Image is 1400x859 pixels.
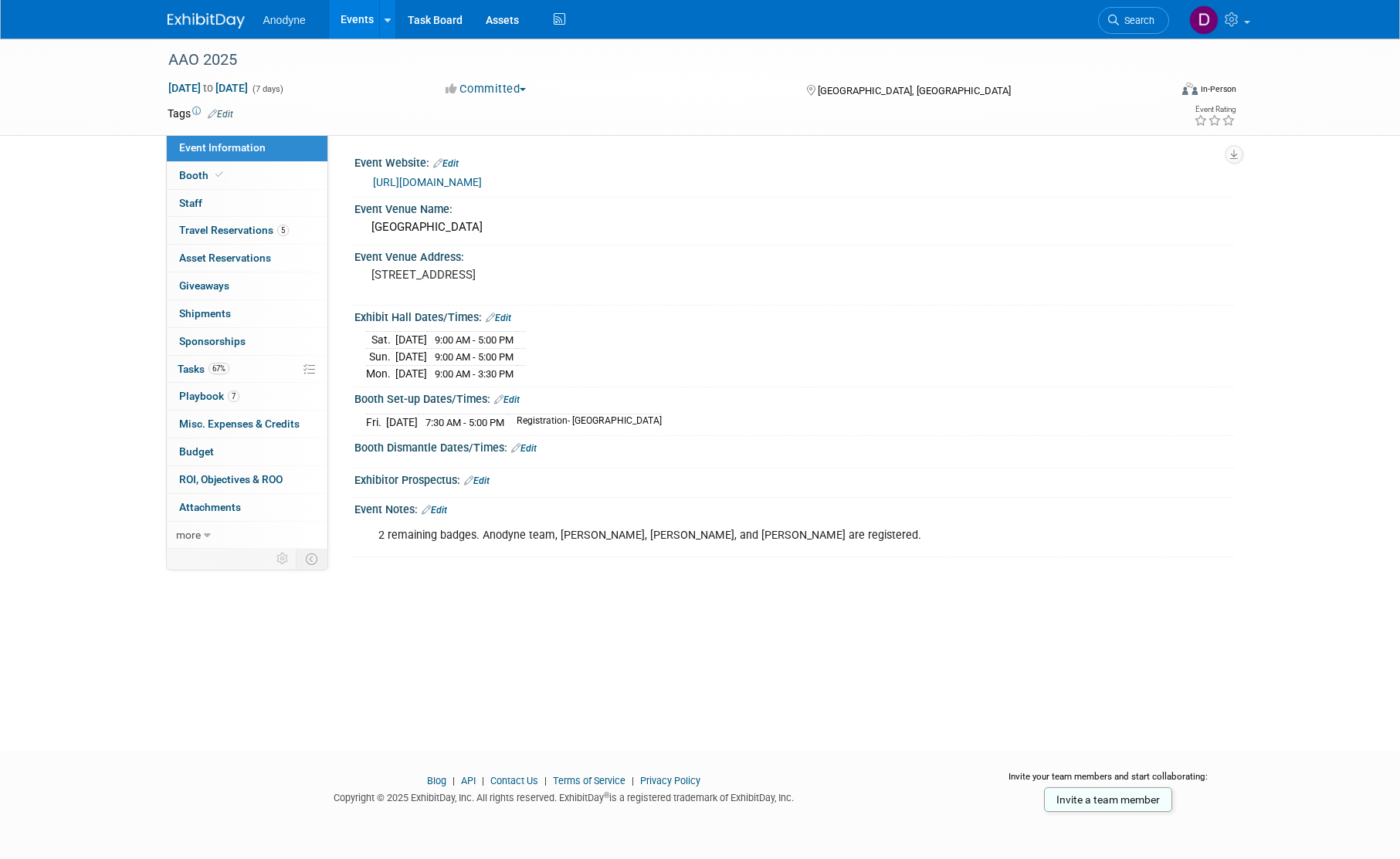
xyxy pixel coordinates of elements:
[354,198,1233,217] div: Event Venue Name:
[449,775,459,786] span: |
[179,445,214,458] span: Budget
[263,14,306,26] span: Anodyne
[354,498,1233,518] div: Event Notes:
[179,279,229,292] span: Giveaways
[179,390,239,402] span: Playbook
[541,775,551,786] span: |
[269,549,297,569] td: Personalize Event Tab Strip
[168,106,233,121] td: Tags
[507,414,662,430] td: Registration- [GEOGRAPHIC_DATA]
[167,134,327,161] a: Event Information
[386,414,418,430] td: [DATE]
[179,252,271,264] span: Asset Reservations
[168,13,245,29] img: ExhibitDay
[395,365,427,381] td: [DATE]
[433,158,459,169] a: Edit
[984,770,1233,793] div: Invite your team members and start collaborating:
[604,791,609,800] sup: ®
[179,224,289,236] span: Travel Reservations
[354,151,1233,171] div: Event Website:
[167,272,327,299] a: Giveaways
[1098,7,1169,34] a: Search
[464,475,490,486] a: Edit
[553,775,625,786] a: Terms of Service
[628,775,638,786] span: |
[494,394,520,405] a: Edit
[478,775,488,786] span: |
[371,268,703,282] pre: [STREET_ADDRESS]
[366,349,395,366] td: Sun.
[163,46,1146,74] div: AAO 2025
[427,775,446,786] a: Blog
[167,411,327,438] a: Misc. Expenses & Credits
[251,84,283,94] span: (7 days)
[422,505,447,516] a: Edit
[1119,15,1154,26] span: Search
[435,351,514,363] span: 9:00 AM - 5:00 PM
[179,501,241,513] span: Attachments
[208,109,233,120] a: Edit
[461,775,476,786] a: API
[215,171,223,179] i: Booth reservation complete
[366,215,1222,239] div: [GEOGRAPHIC_DATA]
[1182,83,1198,95] img: Format-Inperson.png
[179,197,202,209] span: Staff
[373,176,482,188] a: [URL][DOMAIN_NAME]
[168,81,249,95] span: [DATE] [DATE]
[640,775,700,786] a: Privacy Policy
[277,225,289,236] span: 5
[179,169,226,181] span: Booth
[366,414,386,430] td: Fri.
[354,245,1233,265] div: Event Venue Address:
[490,775,538,786] a: Contact Us
[208,363,229,374] span: 67%
[435,368,514,380] span: 9:00 AM - 3:30 PM
[395,349,427,366] td: [DATE]
[167,162,327,189] a: Booth
[511,443,537,454] a: Edit
[179,418,300,430] span: Misc. Expenses & Credits
[440,81,532,97] button: Committed
[168,787,961,805] div: Copyright © 2025 ExhibitDay, Inc. All rights reserved. ExhibitDay is a registered trademark of Ex...
[179,307,231,320] span: Shipments
[1200,83,1236,95] div: In-Person
[1078,80,1237,103] div: Event Format
[296,549,327,569] td: Toggle Event Tabs
[167,522,327,549] a: more
[167,383,327,410] a: Playbook7
[425,417,504,428] span: 7:30 AM - 5:00 PM
[179,473,283,485] span: ROI, Objectives & ROO
[167,328,327,355] a: Sponsorships
[435,334,514,346] span: 9:00 AM - 5:00 PM
[179,335,246,347] span: Sponsorships
[366,365,395,381] td: Mon.
[354,387,1233,408] div: Booth Set-up Dates/Times:
[486,313,511,323] a: Edit
[395,332,427,349] td: [DATE]
[354,436,1233,456] div: Booth Dismantle Dates/Times:
[228,391,239,402] span: 7
[368,520,1063,551] div: 2 remaining badges. Anodyne team, [PERSON_NAME], [PERSON_NAME], and [PERSON_NAME] are registered.
[1194,106,1236,113] div: Event Rating
[1044,787,1172,812] a: Invite a team member
[354,306,1233,326] div: Exhibit Hall Dates/Times:
[167,190,327,217] a: Staff
[179,141,266,154] span: Event Information
[167,217,327,244] a: Travel Reservations5
[167,466,327,493] a: ROI, Objectives & ROO
[201,82,215,94] span: to
[354,468,1233,489] div: Exhibitor Prospectus:
[176,529,201,541] span: more
[1189,5,1219,35] img: Dawn Jozwiak
[818,85,1011,96] span: [GEOGRAPHIC_DATA], [GEOGRAPHIC_DATA]
[167,438,327,465] a: Budget
[167,300,327,327] a: Shipments
[178,363,229,375] span: Tasks
[366,332,395,349] td: Sat.
[167,356,327,383] a: Tasks67%
[167,494,327,521] a: Attachments
[167,245,327,272] a: Asset Reservations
